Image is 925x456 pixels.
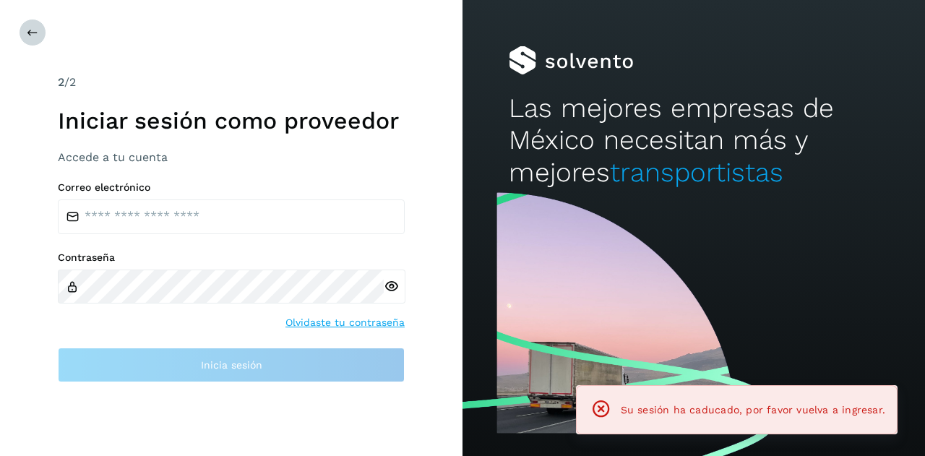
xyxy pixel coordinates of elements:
[201,360,262,370] span: Inicia sesión
[610,157,783,188] span: transportistas
[58,75,64,89] span: 2
[58,74,405,91] div: /2
[58,348,405,382] button: Inicia sesión
[285,315,405,330] a: Olvidaste tu contraseña
[58,251,405,264] label: Contraseña
[621,404,885,416] span: Su sesión ha caducado, por favor vuelva a ingresar.
[509,93,879,189] h2: Las mejores empresas de México necesitan más y mejores
[58,181,405,194] label: Correo electrónico
[58,150,405,164] h3: Accede a tu cuenta
[58,107,405,134] h1: Iniciar sesión como proveedor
